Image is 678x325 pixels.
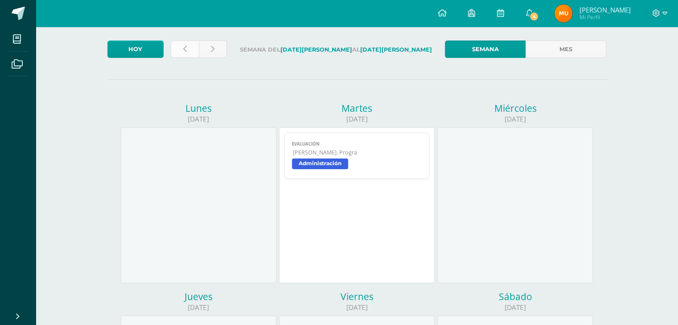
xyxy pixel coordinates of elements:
[445,41,526,58] a: Semana
[279,290,435,303] div: Viernes
[437,102,593,114] div: Miércoles
[526,41,606,58] a: Mes
[292,158,348,169] span: Administración
[121,303,276,312] div: [DATE]
[293,149,422,156] span: [PERSON_NAME]. Progra
[107,41,164,58] a: Hoy
[280,46,352,53] strong: [DATE][PERSON_NAME]
[121,102,276,114] div: Lunes
[579,13,630,21] span: Mi Perfil
[234,41,438,59] label: Semana del al
[121,114,276,124] div: [DATE]
[121,290,276,303] div: Jueves
[555,4,572,22] img: 15f011e8d190402ab5ed84e73936d331.png
[529,12,539,21] span: 4
[292,141,422,147] span: EVALUACIÓN
[437,114,593,124] div: [DATE]
[579,5,630,14] span: [PERSON_NAME]
[360,46,432,53] strong: [DATE][PERSON_NAME]
[279,102,435,114] div: Martes
[284,133,429,179] a: EVALUACIÓN[PERSON_NAME]. PrograAdministración
[437,303,593,312] div: [DATE]
[279,303,435,312] div: [DATE]
[437,290,593,303] div: Sábado
[279,114,435,124] div: [DATE]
